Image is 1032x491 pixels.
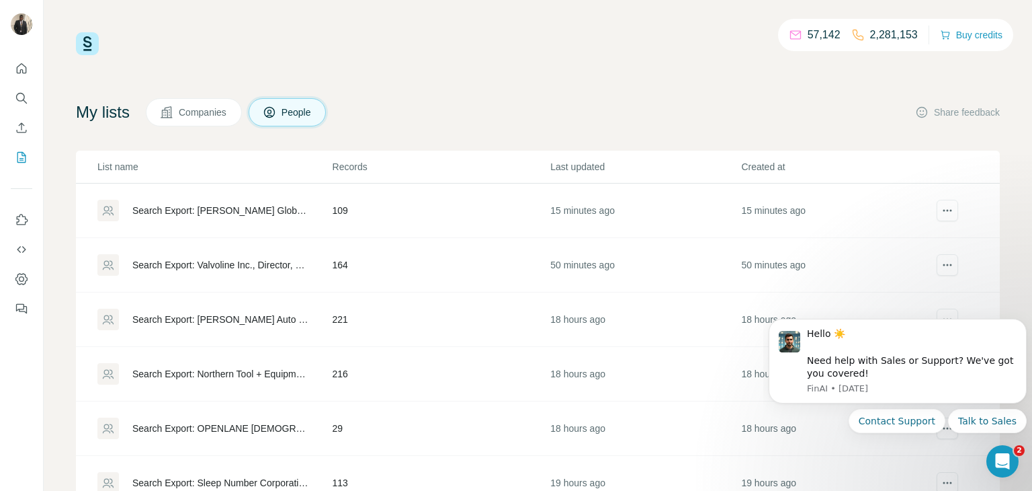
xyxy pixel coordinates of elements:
[332,347,550,402] td: 216
[808,27,841,43] p: 57,142
[132,204,310,217] div: Search Export: [PERSON_NAME] Global Retail, Director, Vice President, CXO, Experienced Manager, S...
[550,238,740,293] td: 50 minutes ago
[937,200,958,221] button: actions
[11,56,32,81] button: Quick start
[11,116,32,140] button: Enrich CSV
[132,476,310,490] div: Search Export: Sleep Number Corporation, Director, Vice President, CXO, Strategic - [DATE] 21:10
[550,184,740,238] td: 15 minutes ago
[550,160,740,174] p: Last updated
[332,402,550,456] td: 29
[870,27,918,43] p: 2,281,153
[550,293,740,347] td: 18 hours ago
[986,445,1019,478] iframe: Intercom live chat
[1014,445,1025,456] span: 2
[550,347,740,402] td: 18 hours ago
[740,238,931,293] td: 50 minutes ago
[11,237,32,262] button: Use Surfe API
[132,422,310,435] div: Search Export: OPENLANE [DEMOGRAPHIC_DATA], Director, Vice President, CXO, Experienced Manager, S...
[332,238,550,293] td: 164
[333,160,550,174] p: Records
[740,347,931,402] td: 18 hours ago
[11,13,32,35] img: Avatar
[937,254,958,276] button: actions
[741,160,931,174] p: Created at
[11,145,32,169] button: My lists
[940,26,1002,44] button: Buy credits
[915,106,1000,119] button: Share feedback
[740,402,931,456] td: 18 hours ago
[132,367,310,381] div: Search Export: Northern Tool + Equipment, Director, Vice President, CXO, Strategic, Experienced M...
[179,106,228,119] span: Companies
[550,402,740,456] td: 18 hours ago
[76,32,99,55] img: Surfe Logo
[11,86,32,110] button: Search
[11,297,32,321] button: Feedback
[740,293,931,347] td: 18 hours ago
[132,313,310,326] div: Search Export: [PERSON_NAME] Auto Parts, Director, Vice President, CXO - [DATE] 22:06
[332,184,550,238] td: 109
[132,258,310,272] div: Search Export: Valvoline Inc., Director, Vice President, CXO, Strategic, Owner / Partner, [GEOGRA...
[76,102,130,123] h4: My lists
[332,293,550,347] td: 221
[11,208,32,232] button: Use Surfe on LinkedIn
[740,184,931,238] td: 15 minutes ago
[11,267,32,291] button: Dashboard
[282,106,312,119] span: People
[97,160,331,174] p: List name
[763,303,1032,484] iframe: Intercom notifications message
